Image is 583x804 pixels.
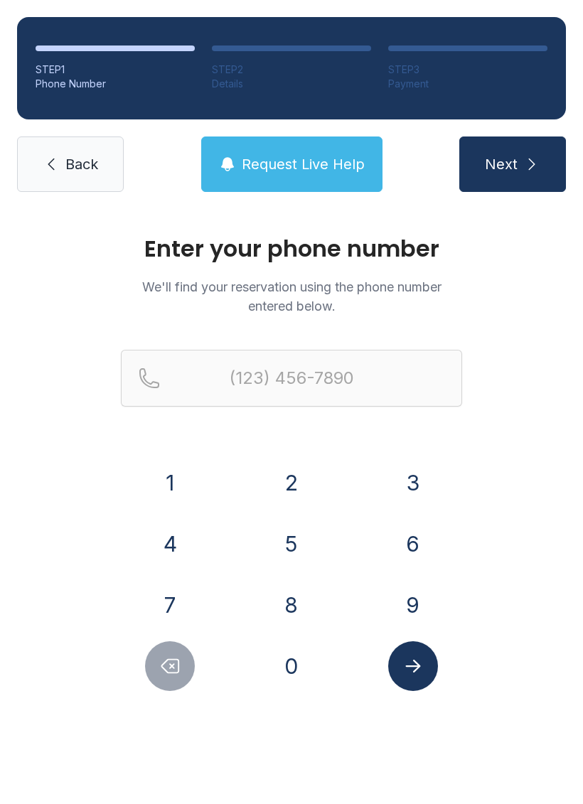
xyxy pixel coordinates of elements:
[212,63,371,77] div: STEP 2
[388,519,438,569] button: 6
[267,519,316,569] button: 5
[36,77,195,91] div: Phone Number
[121,237,462,260] h1: Enter your phone number
[212,77,371,91] div: Details
[388,77,547,91] div: Payment
[267,580,316,630] button: 8
[267,458,316,508] button: 2
[388,641,438,691] button: Submit lookup form
[121,277,462,316] p: We'll find your reservation using the phone number entered below.
[388,63,547,77] div: STEP 3
[267,641,316,691] button: 0
[485,154,518,174] span: Next
[388,458,438,508] button: 3
[388,580,438,630] button: 9
[121,350,462,407] input: Reservation phone number
[145,458,195,508] button: 1
[145,519,195,569] button: 4
[145,641,195,691] button: Delete number
[36,63,195,77] div: STEP 1
[145,580,195,630] button: 7
[65,154,98,174] span: Back
[242,154,365,174] span: Request Live Help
